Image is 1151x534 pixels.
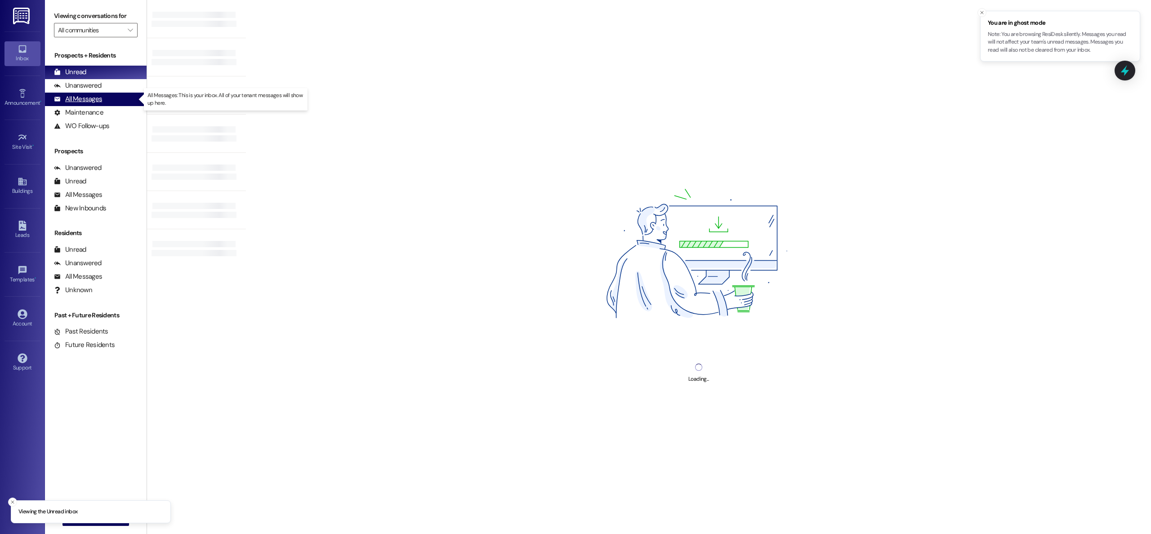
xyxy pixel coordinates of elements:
[54,9,138,23] label: Viewing conversations for
[18,508,77,516] p: Viewing the Unread inbox
[54,108,103,117] div: Maintenance
[35,275,36,281] span: •
[40,98,41,105] span: •
[988,18,1133,27] span: You are in ghost mode
[54,285,92,295] div: Unknown
[54,245,86,254] div: Unread
[4,174,40,198] a: Buildings
[4,307,40,331] a: Account
[54,163,102,173] div: Unanswered
[8,498,17,507] button: Close toast
[54,272,102,281] div: All Messages
[32,142,34,149] span: •
[128,27,133,34] i: 
[4,351,40,375] a: Support
[977,8,986,17] button: Close toast
[54,327,108,336] div: Past Residents
[54,177,86,186] div: Unread
[54,190,102,200] div: All Messages
[988,31,1133,54] p: Note: You are browsing ResiDesk silently. Messages you read will not affect your team's unread me...
[54,67,86,77] div: Unread
[58,23,123,37] input: All communities
[54,121,109,131] div: WO Follow-ups
[4,263,40,287] a: Templates •
[54,258,102,268] div: Unanswered
[4,130,40,154] a: Site Visit •
[54,340,115,350] div: Future Residents
[4,41,40,66] a: Inbox
[147,92,304,107] p: All Messages: This is your inbox. All of your tenant messages will show up here.
[688,374,709,384] div: Loading...
[54,94,102,104] div: All Messages
[45,228,147,238] div: Residents
[4,218,40,242] a: Leads
[45,311,147,320] div: Past + Future Residents
[13,8,31,24] img: ResiDesk Logo
[54,81,102,90] div: Unanswered
[54,204,106,213] div: New Inbounds
[45,51,147,60] div: Prospects + Residents
[45,147,147,156] div: Prospects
